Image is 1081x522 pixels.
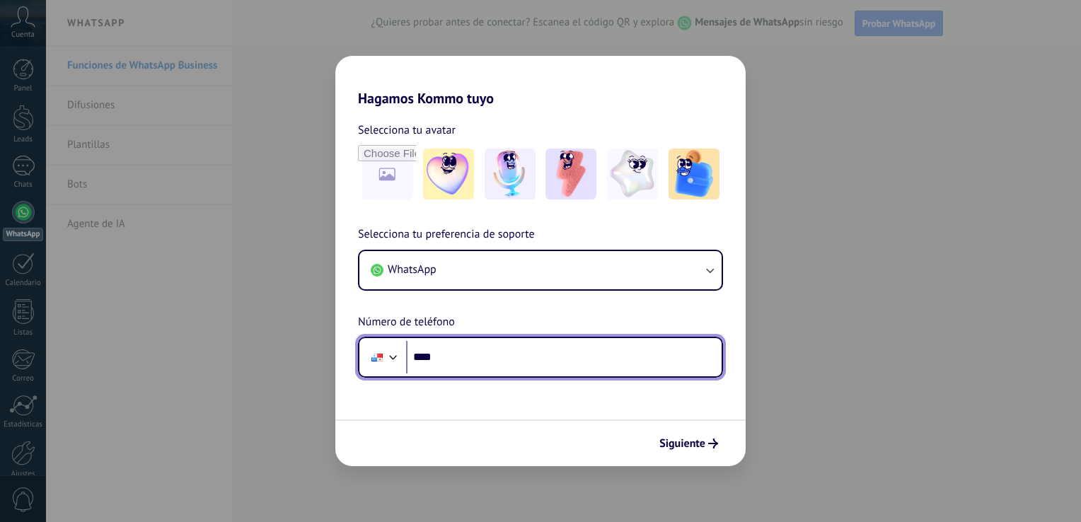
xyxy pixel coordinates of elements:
img: -1.jpeg [423,149,474,199]
span: Siguiente [659,439,705,448]
img: -5.jpeg [669,149,719,199]
span: Número de teléfono [358,313,455,332]
div: Panama: + 507 [364,342,391,372]
span: WhatsApp [388,262,437,277]
button: WhatsApp [359,251,722,289]
img: -3.jpeg [545,149,596,199]
button: Siguiente [653,431,724,456]
span: Selecciona tu preferencia de soporte [358,226,535,244]
img: -2.jpeg [485,149,536,199]
img: -4.jpeg [607,149,658,199]
h2: Hagamos Kommo tuyo [335,56,746,107]
span: Selecciona tu avatar [358,121,456,139]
